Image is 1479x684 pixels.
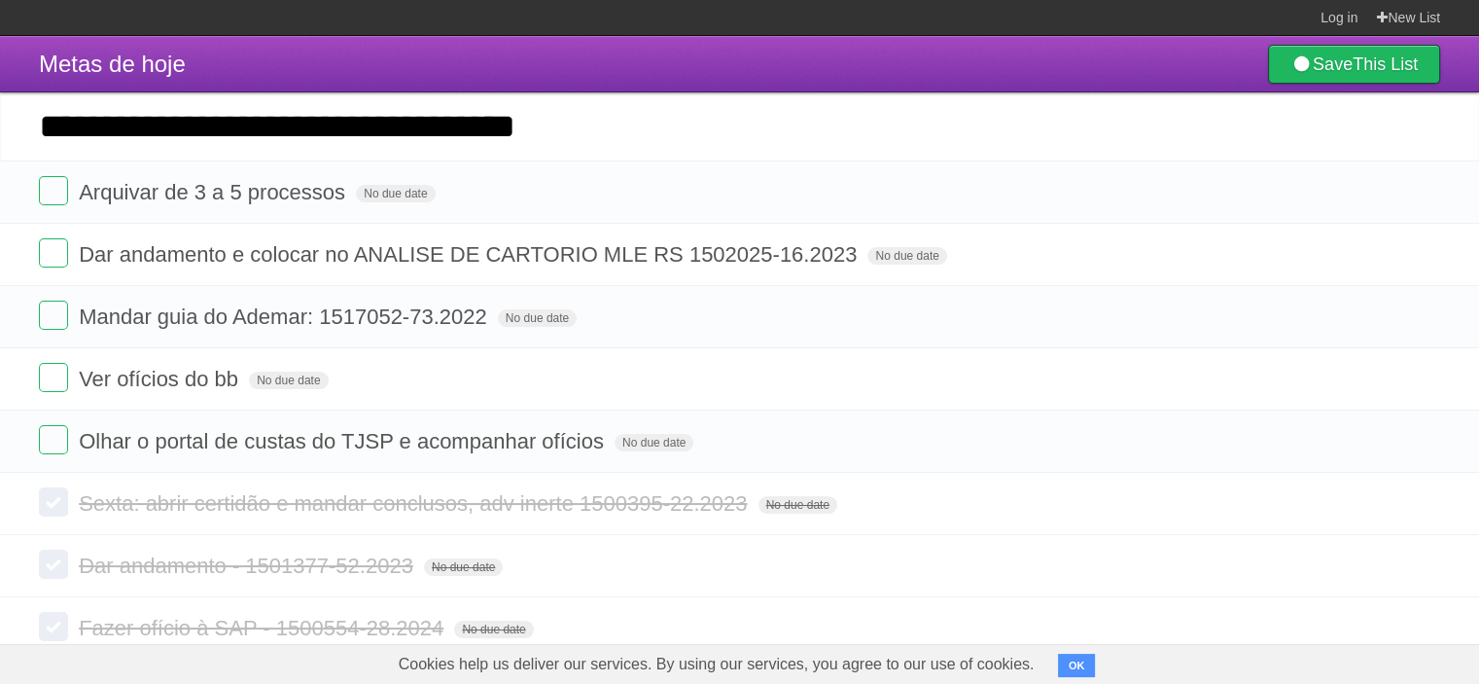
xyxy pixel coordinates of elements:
[39,425,68,454] label: Done
[498,309,577,327] span: No due date
[79,554,418,578] span: Dar andamento - 1501377-52.2023
[79,429,609,453] span: Olhar o portal de custas do TJSP e acompanhar ofícios
[249,372,328,389] span: No due date
[79,616,448,640] span: Fazer ofício à SAP - 1500554-28.2024
[867,247,946,265] span: No due date
[39,487,68,517] label: Done
[39,612,68,641] label: Done
[1353,54,1418,74] b: This List
[79,491,752,516] span: Sexta: abrir certidão e mandar conclusos, adv inerte 1500395-22.2023
[39,238,68,268] label: Done
[356,185,435,202] span: No due date
[79,305,492,329] span: Mandar guia do Ademar: 1517052-73.2022
[39,51,186,77] span: Metas de hoje
[79,367,243,391] span: Ver ofícios do bb
[39,176,68,205] label: Done
[39,550,68,579] label: Done
[424,558,503,576] span: No due date
[615,434,693,451] span: No due date
[1268,45,1440,84] a: SaveThis List
[1058,654,1096,677] button: OK
[379,645,1054,684] span: Cookies help us deliver our services. By using our services, you agree to our use of cookies.
[79,242,862,267] span: Dar andamento e colocar no ANALISE DE CARTORIO MLE RS 1502025-16.2023
[39,301,68,330] label: Done
[454,621,533,638] span: No due date
[39,363,68,392] label: Done
[758,496,837,514] span: No due date
[79,180,350,204] span: Arquivar de 3 a 5 processos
